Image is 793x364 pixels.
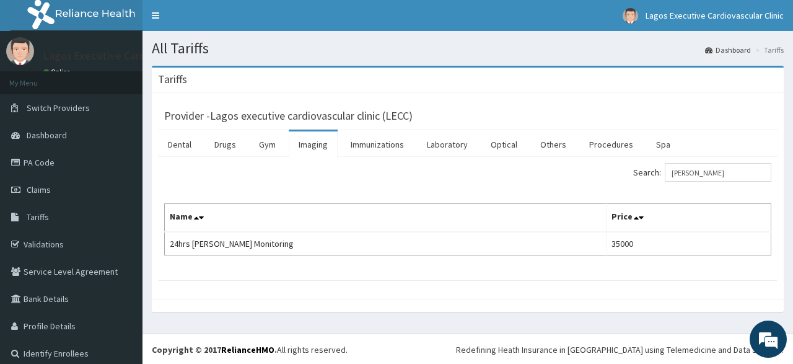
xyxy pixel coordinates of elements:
span: We're online! [72,105,171,231]
h1: All Tariffs [152,40,784,56]
span: Tariffs [27,211,49,223]
div: Minimize live chat window [203,6,233,36]
a: Optical [481,131,527,158]
li: Tariffs [752,45,784,55]
p: Lagos Executive Cardiovascular Clinic [43,50,222,61]
a: Dental [158,131,201,158]
input: Search: [665,163,771,182]
a: Laboratory [417,131,478,158]
th: Name [165,204,607,233]
img: User Image [6,37,34,65]
div: Chat with us now [64,69,208,86]
img: User Image [623,8,638,24]
span: Switch Providers [27,102,90,113]
a: Immunizations [341,131,414,158]
a: Others [530,131,576,158]
h3: Provider - Lagos executive cardiovascular clinic (LECC) [164,110,413,122]
span: Dashboard [27,130,67,141]
a: Procedures [579,131,643,158]
a: Online [43,68,73,76]
textarea: Type your message and hit 'Enter' [6,237,236,280]
h3: Tariffs [158,74,187,85]
a: Dashboard [705,45,751,55]
a: Gym [249,131,286,158]
div: Redefining Heath Insurance in [GEOGRAPHIC_DATA] using Telemedicine and Data Science! [456,344,784,356]
td: 35000 [606,232,771,255]
a: Imaging [289,131,338,158]
span: Claims [27,184,51,195]
strong: Copyright © 2017 . [152,344,277,355]
span: Lagos Executive Cardiovascular Clinic [646,10,784,21]
td: 24hrs [PERSON_NAME] Monitoring [165,232,607,255]
img: d_794563401_company_1708531726252_794563401 [23,62,50,93]
a: RelianceHMO [221,344,274,355]
label: Search: [633,163,771,182]
a: Spa [646,131,680,158]
a: Drugs [204,131,246,158]
th: Price [606,204,771,233]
